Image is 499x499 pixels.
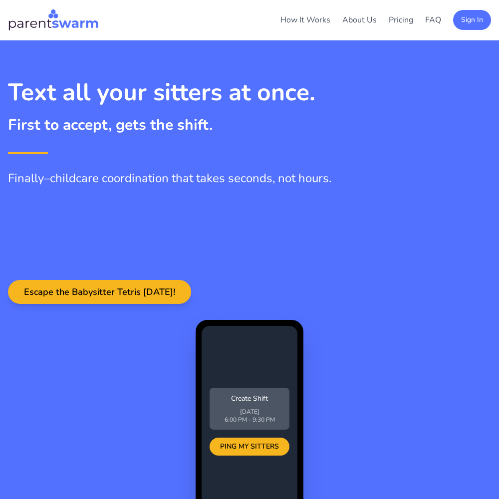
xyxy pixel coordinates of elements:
a: FAQ [425,14,441,25]
a: Escape the Babysitter Tetris [DATE]! [8,287,191,298]
p: Create Shift [216,394,283,404]
img: Parentswarm Logo [8,8,99,32]
a: How It Works [280,14,330,25]
a: Sign In [453,14,491,25]
div: PING MY SITTERS [210,438,289,456]
button: Sign In [453,10,491,30]
p: 6:00 PM - 9:30 PM [216,416,283,424]
p: [DATE] [216,408,283,416]
a: About Us [342,14,377,25]
a: Pricing [389,14,413,25]
button: Escape the Babysitter Tetris [DATE]! [8,280,191,304]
